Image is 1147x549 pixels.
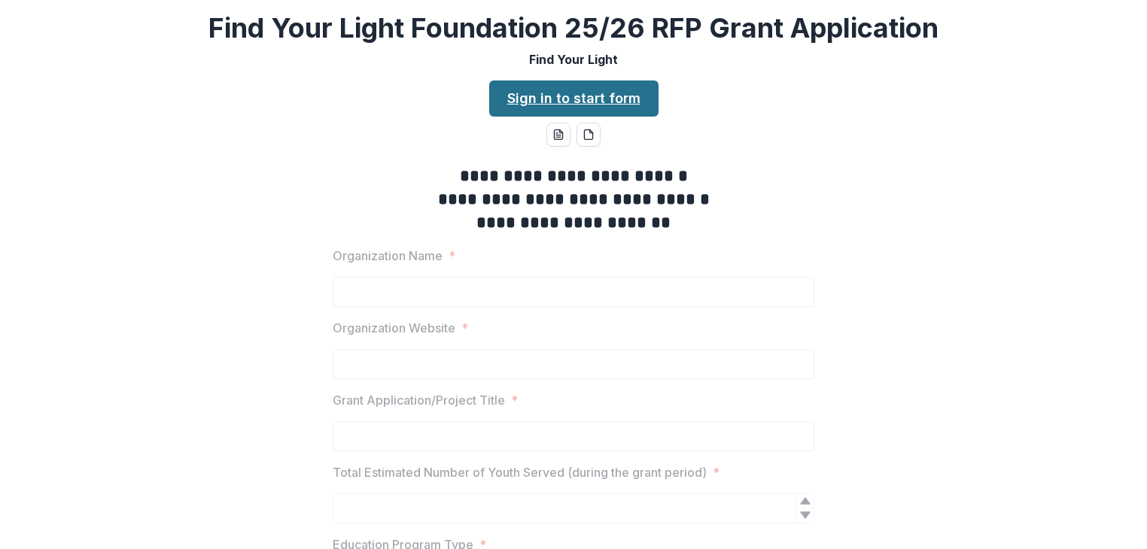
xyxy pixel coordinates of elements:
p: Grant Application/Project Title [333,391,505,409]
p: Total Estimated Number of Youth Served (during the grant period) [333,463,707,481]
button: pdf-download [577,123,601,147]
button: word-download [546,123,570,147]
p: Organization Website [333,319,455,337]
a: Sign in to start form [489,80,659,117]
p: Find Your Light [529,50,618,68]
p: Organization Name [333,247,443,265]
h2: Find Your Light Foundation 25/26 RFP Grant Application [208,12,939,44]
